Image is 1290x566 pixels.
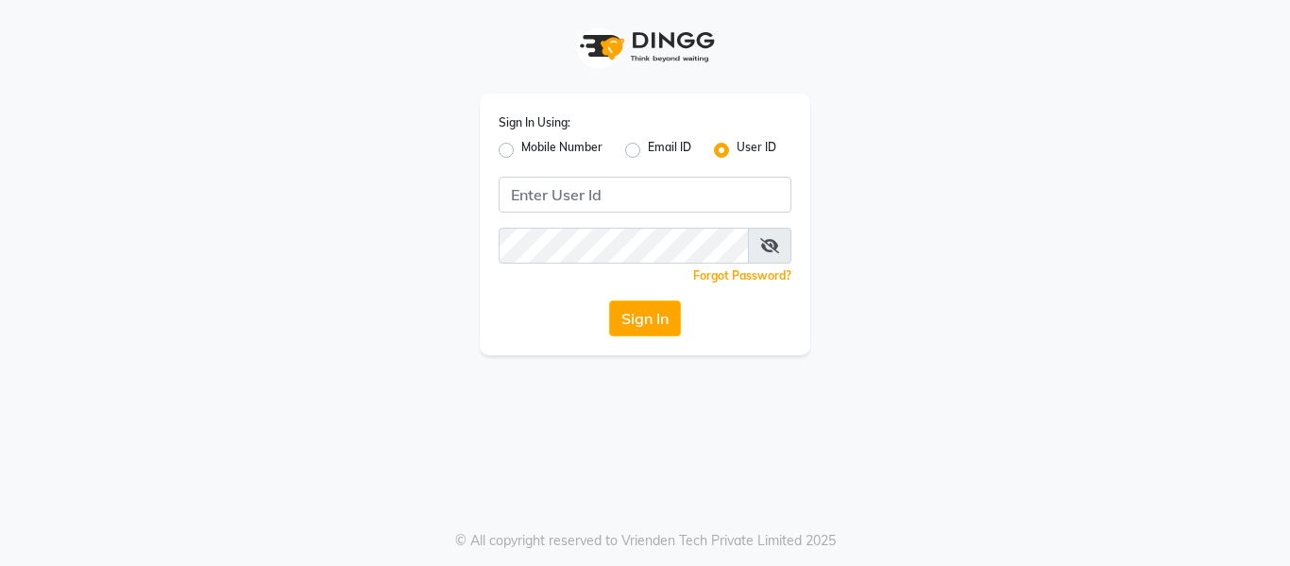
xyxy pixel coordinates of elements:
[609,300,681,336] button: Sign In
[648,139,691,162] label: Email ID
[499,114,570,131] label: Sign In Using:
[737,139,776,162] label: User ID
[521,139,603,162] label: Mobile Number
[569,19,721,75] img: logo1.svg
[499,228,749,264] input: Username
[693,268,791,283] a: Forgot Password?
[499,177,791,213] input: Username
